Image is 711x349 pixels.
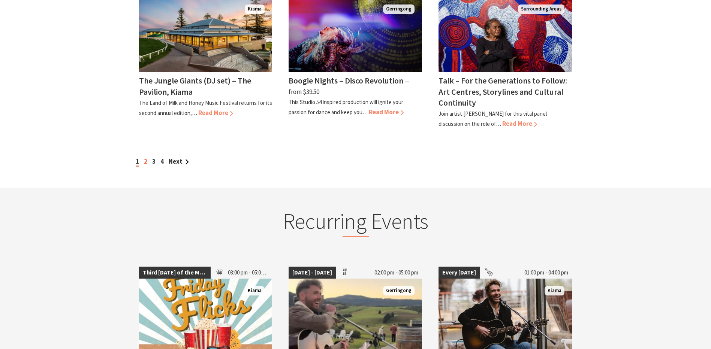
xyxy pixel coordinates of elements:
span: Gerringong [383,4,415,14]
a: Next [169,157,189,166]
span: Read More [369,108,404,116]
span: [DATE] - [DATE] [289,267,336,279]
a: 2 [144,157,147,166]
span: Gerringong [383,286,415,295]
a: 4 [160,157,164,166]
span: Read More [198,109,233,117]
span: Kiama [545,286,564,295]
span: Third [DATE] of the Month [139,267,211,279]
span: Kiama [245,4,265,14]
h4: Boogie Nights – Disco Revolution [289,75,403,86]
h2: Recurring Events [209,208,503,237]
p: This Studio 54 inspired production will ignite your passion for dance and keep you… [289,98,403,116]
span: ⁠— from $39.50 [289,77,410,95]
a: 3 [152,157,156,166]
span: Surrounding Areas [518,4,564,14]
span: 02:00 pm - 05:00 pm [371,267,422,279]
span: Read More [502,119,537,128]
span: Every [DATE] [439,267,480,279]
span: Kiama [245,286,265,295]
span: 1 [136,157,139,167]
h4: The Jungle Giants (DJ set) – The Pavilion, Kiama [139,75,251,97]
span: 03:00 pm - 05:00 pm [224,267,272,279]
p: The Land of Milk and Honey Music Festival returns for its second annual edition,… [139,99,272,116]
span: 01:00 pm - 04:00 pm [521,267,572,279]
h4: Talk – For the Generations to Follow: Art Centres, Storylines and Cultural Continuity [439,75,567,107]
p: Join artist [PERSON_NAME] for this vital panel discussion on the role of… [439,110,547,127]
